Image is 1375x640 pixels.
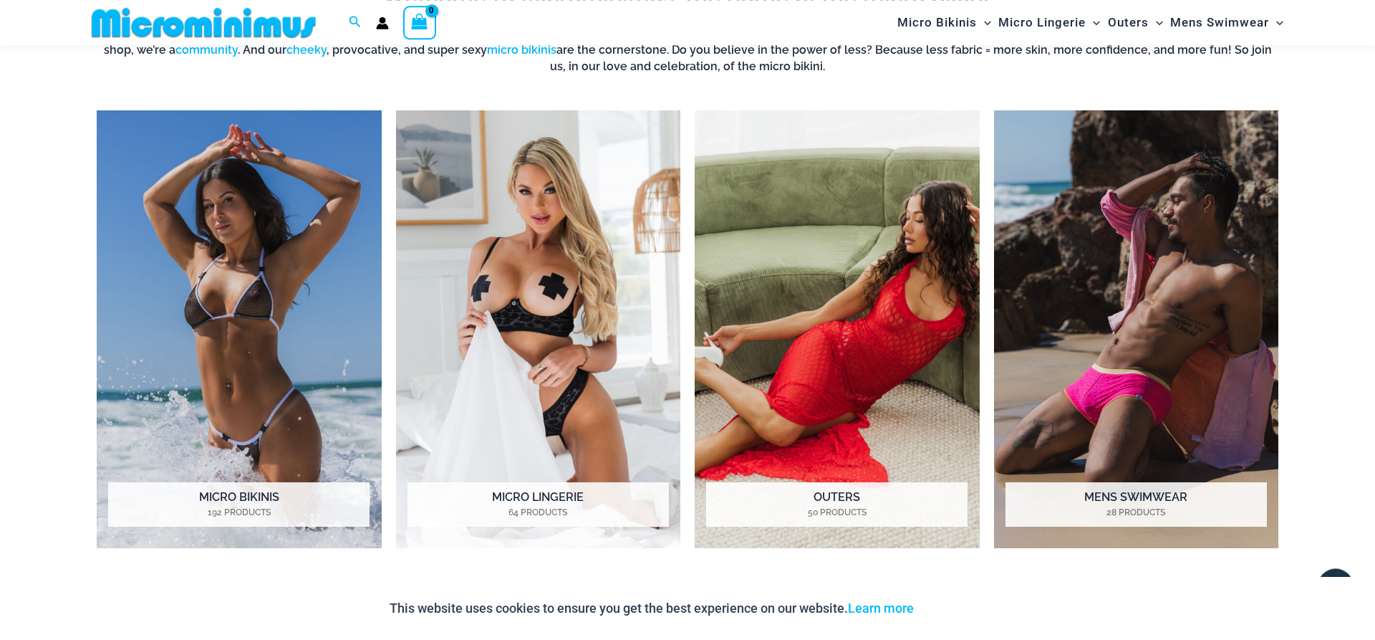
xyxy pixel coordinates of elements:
a: Search icon link [349,14,362,32]
a: cheeky [286,43,327,57]
a: micro bikinis [487,43,556,57]
img: Mens Swimwear [994,110,1279,548]
a: View Shopping Cart, empty [403,6,436,39]
a: Account icon link [376,16,389,29]
a: Visit product category Mens Swimwear [994,110,1279,548]
h2: Outers [706,482,968,527]
span: Micro Bikinis [897,4,977,41]
a: community [175,43,238,57]
a: Visit product category Micro Bikinis [97,110,382,548]
img: MM SHOP LOGO FLAT [86,6,322,39]
img: Outers [695,110,980,548]
h6: This is the extraordinary world of Microminimus, the ultimate destination for the micro bikini, c... [97,27,1278,75]
mark: 192 Products [108,506,370,519]
a: Learn more [848,601,914,616]
mark: 64 Products [407,506,669,519]
a: OutersMenu ToggleMenu Toggle [1104,4,1167,41]
img: Micro Lingerie [396,110,681,548]
a: Micro BikinisMenu ToggleMenu Toggle [894,4,995,41]
h2: Micro Bikinis [108,482,370,527]
span: Outers [1108,4,1149,41]
span: Menu Toggle [1086,4,1100,41]
a: Visit product category Micro Lingerie [396,110,681,548]
a: Mens SwimwearMenu ToggleMenu Toggle [1167,4,1287,41]
span: Menu Toggle [1149,4,1163,41]
img: Micro Bikinis [97,110,382,548]
span: Menu Toggle [1269,4,1283,41]
h2: Micro Lingerie [407,482,669,527]
a: Visit product category Outers [695,110,980,548]
nav: Site Navigation [892,2,1289,43]
a: Micro LingerieMenu ToggleMenu Toggle [995,4,1104,41]
span: Mens Swimwear [1170,4,1269,41]
span: Menu Toggle [977,4,991,41]
mark: 50 Products [706,506,968,519]
h2: Mens Swimwear [1005,482,1267,527]
button: Accept [925,591,985,626]
mark: 28 Products [1005,506,1267,519]
p: This website uses cookies to ensure you get the best experience on our website. [390,598,914,619]
span: Micro Lingerie [998,4,1086,41]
